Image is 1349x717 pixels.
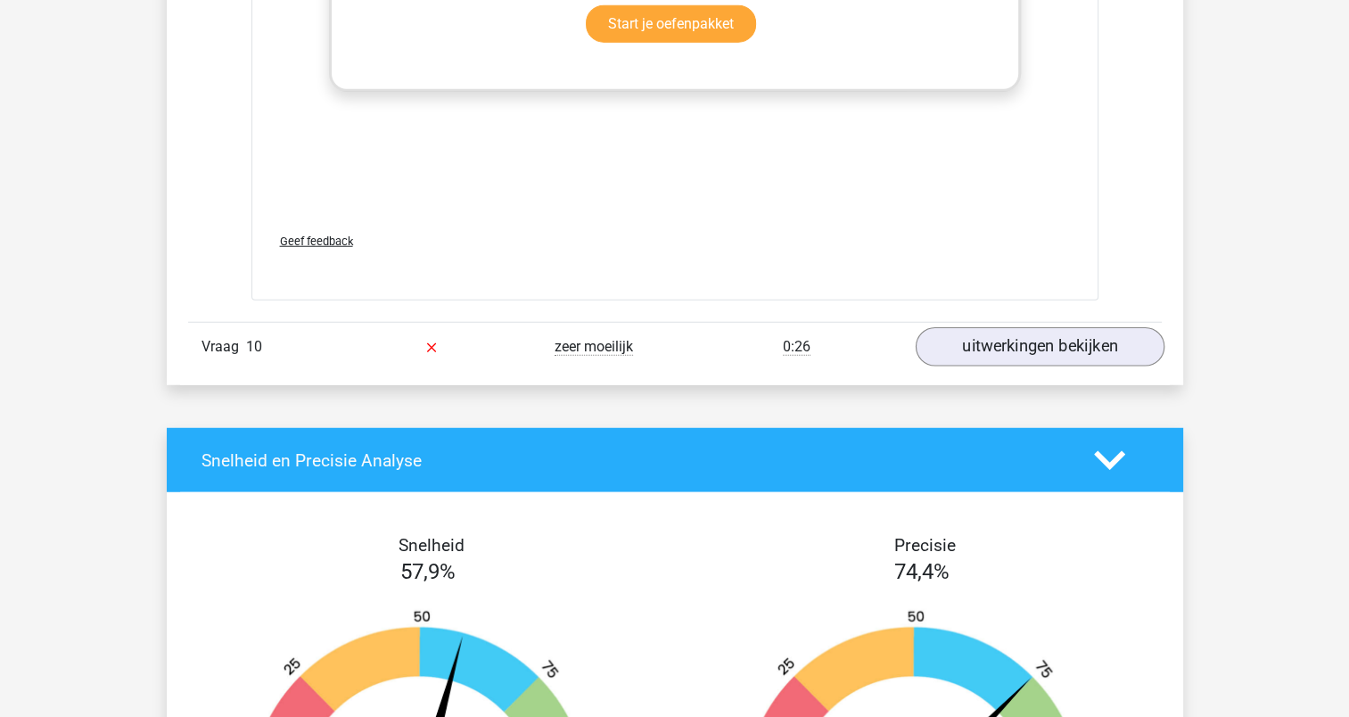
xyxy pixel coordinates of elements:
a: uitwerkingen bekijken [915,327,1164,367]
h4: Snelheid [202,535,662,556]
span: 74,4% [894,559,950,584]
span: 0:26 [783,338,810,356]
h4: Snelheid en Precisie Analyse [202,450,1067,471]
span: 57,9% [400,559,456,584]
a: Start je oefenpakket [586,5,756,43]
span: Geef feedback [280,235,353,248]
h4: Precisie [695,535,1156,556]
span: zeer moeilijk [555,338,633,356]
span: Vraag [202,336,246,358]
span: 10 [246,338,262,355]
